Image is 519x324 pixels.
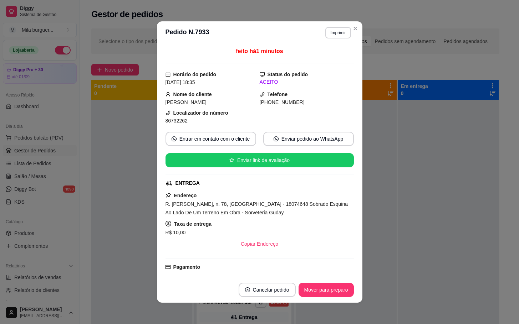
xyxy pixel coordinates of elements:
[325,27,351,38] button: Imprimir
[166,79,195,85] span: [DATE] 18:35
[166,201,348,215] span: R. [PERSON_NAME], n. 78, [GEOGRAPHIC_DATA] - 18074648 Sobrado Esquina Ao Lado De Um Terreno Em Ob...
[229,158,234,163] span: star
[245,287,250,292] span: close-circle
[174,193,197,198] strong: Endereço
[235,237,284,251] button: Copiar Endereço
[166,153,354,167] button: starEnviar link de avaliação
[166,118,188,124] span: 86732262
[166,265,171,270] span: credit-card
[166,132,256,146] button: whats-appEntrar em contato com o cliente
[239,283,296,297] button: close-circleCancelar pedido
[166,221,171,226] span: dollar
[166,192,171,198] span: pushpin
[268,72,308,77] strong: Status do pedido
[350,23,361,34] button: Close
[173,72,217,77] strong: Horário do pedido
[260,92,265,97] span: phone
[260,99,305,105] span: [PHONE_NUMBER]
[173,110,228,116] strong: Localizador do número
[172,136,177,141] span: whats-app
[260,72,265,77] span: desktop
[299,283,354,297] button: Mover para preparo
[166,230,186,235] span: R$ 10,00
[173,92,212,97] strong: Nome do cliente
[166,72,171,77] span: calendar
[166,27,209,38] h3: Pedido N. 7933
[263,132,354,146] button: whats-appEnviar pedido ao WhatsApp
[173,264,200,270] strong: Pagamento
[268,92,288,97] strong: Telefone
[175,179,200,187] div: ENTREGA
[260,78,354,86] div: ACEITO
[166,92,171,97] span: user
[236,48,283,54] span: feito há 1 minutos
[274,136,279,141] span: whats-app
[166,110,171,115] span: phone
[166,99,207,105] span: [PERSON_NAME]
[174,221,212,227] strong: Taxa de entrega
